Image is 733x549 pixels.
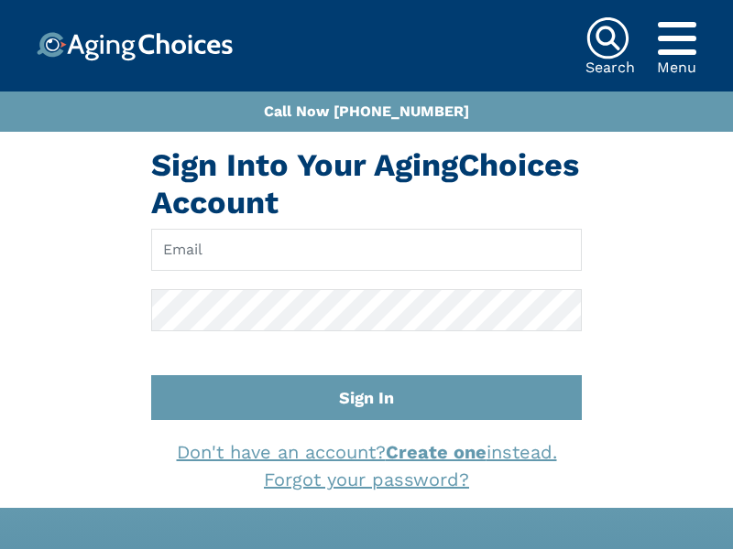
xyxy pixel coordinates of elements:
img: search-icon.svg [585,16,629,60]
a: Forgot your password? [264,468,469,490]
button: Sign In [151,375,582,420]
strong: Create one [386,441,487,463]
a: Don't have an account?Create oneinstead. [177,441,557,463]
input: Email [151,229,582,271]
div: Search [585,60,635,75]
input: Password [151,289,582,331]
div: Popover trigger [657,16,696,60]
img: Choice! [37,32,233,61]
h1: Sign Into Your AgingChoices Account [151,146,582,221]
a: Call Now [PHONE_NUMBER] [264,102,469,120]
div: Menu [657,60,696,75]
